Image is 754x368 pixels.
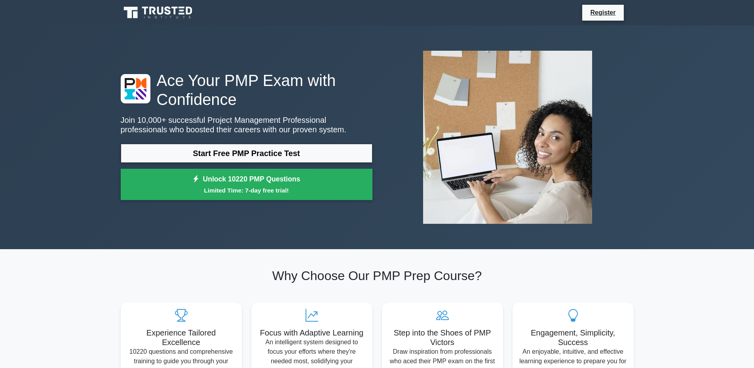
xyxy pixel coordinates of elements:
[121,144,372,163] a: Start Free PMP Practice Test
[258,328,366,337] h5: Focus with Adaptive Learning
[121,268,634,283] h2: Why Choose Our PMP Prep Course?
[127,328,236,347] h5: Experience Tailored Excellence
[121,115,372,134] p: Join 10,000+ successful Project Management Professional professionals who boosted their careers w...
[585,8,620,17] a: Register
[388,328,497,347] h5: Step into the Shoes of PMP Victors
[131,186,363,195] small: Limited Time: 7-day free trial!
[519,328,627,347] h5: Engagement, Simplicity, Success
[121,71,372,109] h1: Ace Your PMP Exam with Confidence
[121,169,372,200] a: Unlock 10220 PMP QuestionsLimited Time: 7-day free trial!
